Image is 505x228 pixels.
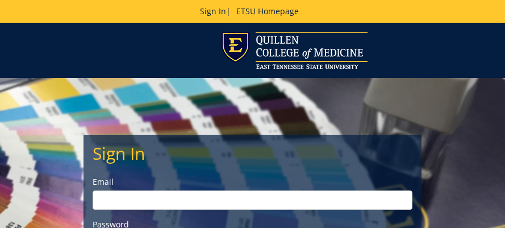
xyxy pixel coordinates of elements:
h2: Sign In [93,144,412,163]
a: Sign In [200,6,226,16]
a: ETSU Homepage [231,6,304,16]
p: | [51,6,454,17]
img: ETSU logo [222,32,368,69]
label: Email [93,176,412,188]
